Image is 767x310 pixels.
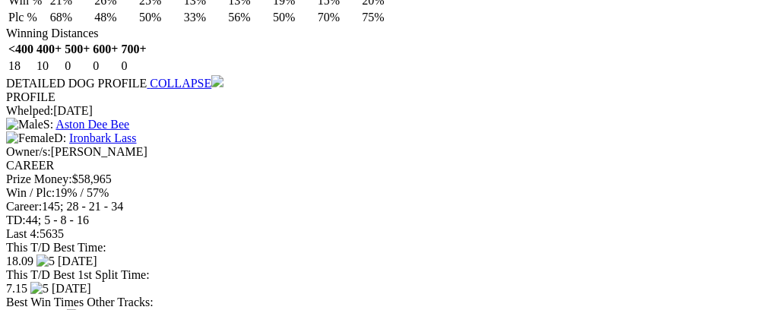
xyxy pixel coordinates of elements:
[6,214,761,227] div: 44; 5 - 8 - 16
[6,104,53,117] span: Whelped:
[6,104,761,118] div: [DATE]
[92,42,119,57] th: 600+
[6,118,43,131] img: Male
[64,59,90,74] td: 0
[317,10,360,25] td: 70%
[361,10,404,25] td: 75%
[6,75,761,90] div: DETAILED DOG PROFILE
[36,42,62,57] th: 400+
[58,255,97,267] span: [DATE]
[6,159,761,172] div: CAREER
[6,227,761,241] div: 5635
[6,296,154,308] span: Best Win Times Other Tracks:
[211,75,223,87] img: chevron-down.svg
[6,227,40,240] span: Last 4:
[6,241,106,254] span: This T/D Best Time:
[6,27,761,40] div: Winning Distances
[8,59,34,74] td: 18
[183,10,227,25] td: 33%
[92,59,119,74] td: 0
[6,268,150,281] span: This T/D Best 1st Split Time:
[6,118,53,131] span: S:
[8,10,48,25] td: Plc %
[6,255,33,267] span: 18.09
[36,59,62,74] td: 10
[6,186,55,199] span: Win / Plc:
[6,282,27,295] span: 7.15
[6,214,26,226] span: TD:
[8,42,34,57] th: <400
[6,145,51,158] span: Owner/s:
[6,172,72,185] span: Prize Money:
[30,282,49,296] img: 5
[6,90,761,104] div: PROFILE
[272,10,315,25] td: 50%
[6,200,42,213] span: Career:
[6,131,54,145] img: Female
[36,255,55,268] img: 5
[121,59,147,74] td: 0
[121,42,147,57] th: 700+
[64,42,90,57] th: 500+
[52,282,91,295] span: [DATE]
[150,77,211,90] span: COLLAPSE
[6,186,761,200] div: 19% / 57%
[6,200,761,214] div: 145; 28 - 21 - 34
[147,77,223,90] a: COLLAPSE
[227,10,271,25] td: 56%
[6,145,761,159] div: [PERSON_NAME]
[6,131,66,144] span: D:
[138,10,182,25] td: 50%
[93,10,137,25] td: 48%
[55,118,129,131] a: Aston Dee Bee
[49,10,93,25] td: 68%
[6,172,761,186] div: $58,965
[69,131,136,144] a: Ironbark Lass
